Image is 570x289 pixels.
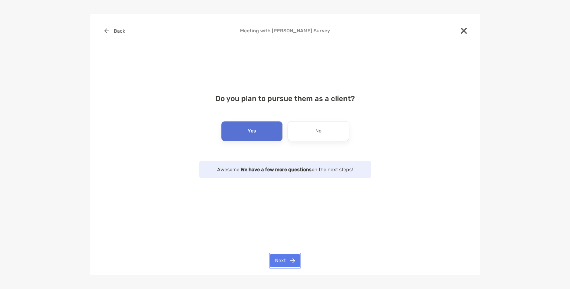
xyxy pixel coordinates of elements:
img: button icon [104,28,109,33]
p: Yes [248,126,256,136]
p: No [315,126,321,136]
h4: Meeting with [PERSON_NAME] Survey [100,28,471,34]
button: Back [100,24,130,38]
p: Awesome! on the next steps! [205,166,365,173]
button: Next [270,254,300,267]
h4: Do you plan to pursue them as a client? [100,94,471,103]
strong: We have a few more questions [241,167,312,172]
img: close modal [461,28,467,34]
